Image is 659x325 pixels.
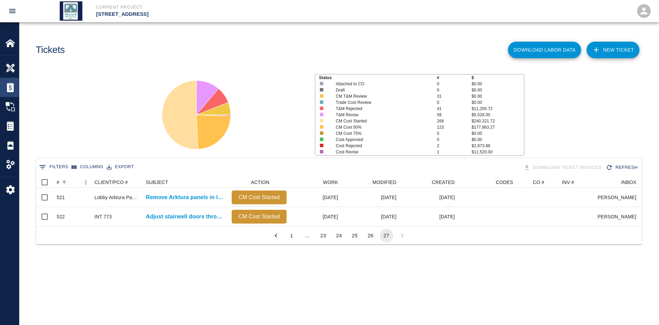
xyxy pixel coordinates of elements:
div: 522 [57,213,65,220]
div: [DATE] [290,188,342,207]
div: CREATED [432,177,455,188]
p: CM Cost Started [234,213,284,221]
div: [PERSON_NAME] [598,188,640,207]
img: Tri State Drywall [60,1,82,21]
button: Select columns [70,162,105,172]
div: … [301,232,314,239]
div: INV # [562,177,574,188]
div: INV # [558,177,598,188]
div: INT 773 [94,213,112,220]
p: T&M Revise [336,112,427,118]
div: CLIENT/PCO # [94,177,128,188]
div: ACTION [251,177,269,188]
div: [DATE] [342,188,400,207]
button: Go to page 23 [316,229,330,242]
div: [DATE] [342,207,400,226]
p: 0 [437,99,472,106]
div: SUBJECT [146,177,168,188]
p: Draft [336,87,427,93]
p: 0 [437,81,472,87]
p: $2,873.88 [472,143,524,149]
div: MODIFIED [372,177,396,188]
p: Cost Revise [336,149,427,155]
h1: Tickets [36,44,65,56]
div: Lobby Arktura Panel Removal [94,194,139,201]
button: Go to page 25 [348,229,362,242]
div: INBOX [621,177,636,188]
p: Status [319,75,437,81]
p: T&M Rejected [336,106,427,112]
button: Go to page 1 [285,229,299,242]
a: NEW TICKET [587,42,639,58]
p: Cost Approved [336,137,427,143]
button: Go to page 24 [332,229,346,242]
p: $0.00 [472,81,524,87]
p: 58 [437,112,472,118]
div: [DATE] [400,188,458,207]
button: Go to previous page [269,229,283,242]
p: $0.00 [472,99,524,106]
div: WORK [290,177,342,188]
a: Adjust stairwell doors throughout building due to pressure difference at... [146,213,225,221]
p: 266 [437,118,472,124]
div: WORK [323,177,338,188]
div: CODES [496,177,513,188]
button: Sort [59,177,69,187]
div: [PERSON_NAME] [598,207,640,226]
p: 123 [437,124,472,130]
p: CM Cost Started [336,118,427,124]
p: CM Cost 50% [336,124,427,130]
p: # [437,75,472,81]
p: CM Cost 75% [336,130,427,137]
div: ACTION [228,177,290,188]
div: [DATE] [290,207,342,226]
p: Trade Cost Review [336,99,427,106]
p: 0 [437,137,472,143]
p: $177,863.27 [472,124,524,130]
iframe: Chat Widget [625,292,659,325]
div: CODES [458,177,517,188]
button: Go to page 26 [364,229,378,242]
p: $0.00 [472,137,524,143]
div: CLIENT/PCO # [91,177,142,188]
button: Download Labor Data [508,42,581,58]
p: $0.00 [472,87,524,93]
p: CM T&M Review [336,93,427,99]
div: CO # [533,177,544,188]
p: CM Cost Started [234,193,284,202]
p: 0 [437,87,472,93]
button: Refresh [604,162,640,174]
p: [STREET_ADDRESS] [96,10,367,18]
p: $0.00 [472,93,524,99]
div: SUBJECT [142,177,228,188]
div: # [57,177,59,188]
p: 2 [437,143,472,149]
div: Refresh the list [604,162,640,174]
nav: pagination navigation [268,229,410,242]
div: 521 [57,194,65,201]
p: $11,520.00 [472,149,524,155]
div: CO # [517,177,558,188]
div: CREATED [400,177,458,188]
p: $5,528.00 [472,112,524,118]
p: 1 [437,149,472,155]
p: 0 [437,130,472,137]
a: Remove Arktura panels in lobby and cut drywall out to... [146,193,225,202]
div: # [53,177,91,188]
p: $ [472,75,524,81]
div: INBOX [598,177,640,188]
p: $0.00 [472,130,524,137]
div: Tickets download in groups of 15 [522,162,605,174]
p: $240,321.72 [472,118,524,124]
div: [DATE] [400,207,458,226]
button: Show filters [37,162,70,173]
button: Menu [81,177,91,187]
button: Export [105,162,136,172]
button: open drawer [4,3,21,19]
p: Attached to CO [336,81,427,87]
p: Cost Rejected [336,143,427,149]
p: Current Project [96,4,367,10]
